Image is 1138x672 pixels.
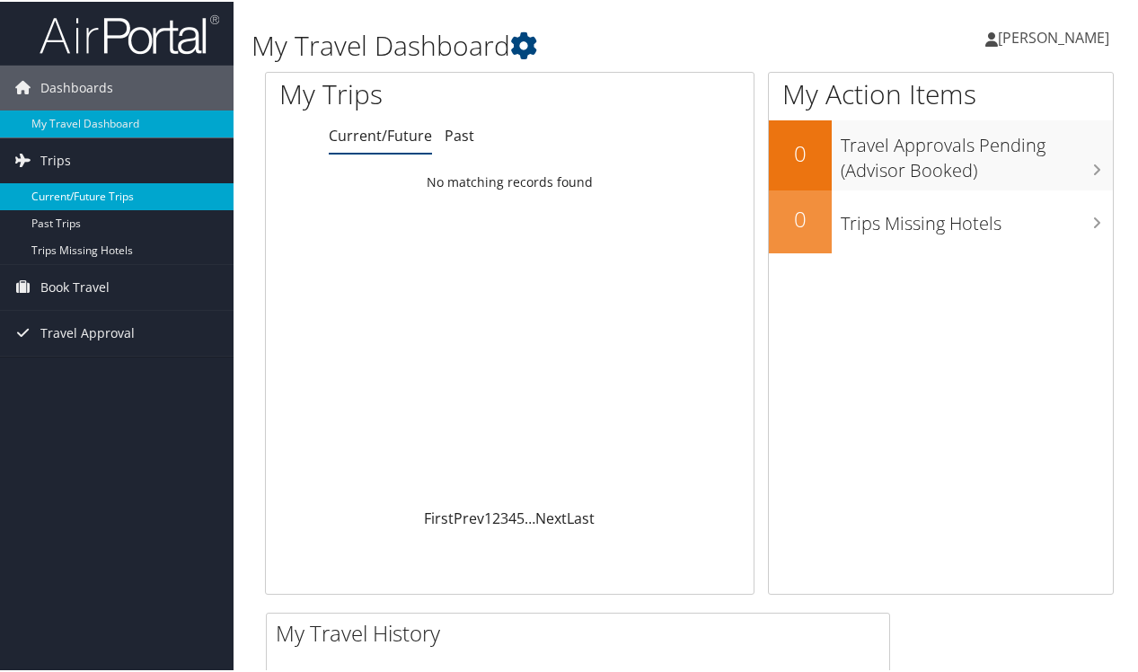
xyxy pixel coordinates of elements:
[329,124,432,144] a: Current/Future
[40,64,113,109] span: Dashboards
[40,263,110,308] span: Book Travel
[769,137,832,167] h2: 0
[985,9,1127,63] a: [PERSON_NAME]
[769,189,1113,252] a: 0Trips Missing Hotels
[769,202,832,233] h2: 0
[40,137,71,181] span: Trips
[769,119,1113,188] a: 0Travel Approvals Pending (Advisor Booked)
[535,507,567,526] a: Next
[279,74,537,111] h1: My Trips
[567,507,595,526] a: Last
[454,507,484,526] a: Prev
[516,507,525,526] a: 5
[841,122,1113,181] h3: Travel Approvals Pending (Advisor Booked)
[266,164,754,197] td: No matching records found
[508,507,516,526] a: 4
[525,507,535,526] span: …
[484,507,492,526] a: 1
[998,26,1109,46] span: [PERSON_NAME]
[251,25,835,63] h1: My Travel Dashboard
[492,507,500,526] a: 2
[40,309,135,354] span: Travel Approval
[841,200,1113,234] h3: Trips Missing Hotels
[424,507,454,526] a: First
[276,616,889,647] h2: My Travel History
[769,74,1113,111] h1: My Action Items
[40,12,219,54] img: airportal-logo.png
[500,507,508,526] a: 3
[445,124,474,144] a: Past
